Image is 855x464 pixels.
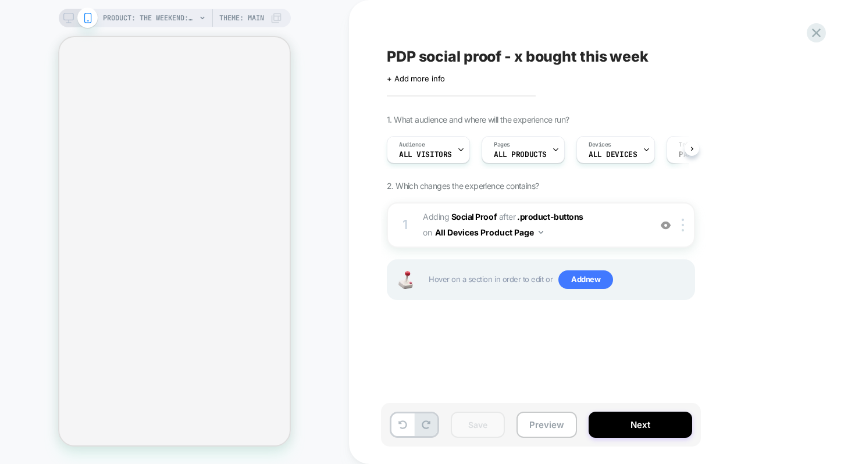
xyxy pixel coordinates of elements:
span: Hover on a section in order to edit or [429,270,688,289]
img: crossed eye [661,220,671,230]
div: 1 [400,213,411,237]
b: Social Proof [451,212,497,222]
span: 1. What audience and where will the experience run? [387,115,569,124]
img: down arrow [539,231,543,234]
span: All Visitors [399,151,452,159]
span: Adding [423,212,497,222]
span: .product-buttons [517,212,583,222]
button: Next [589,412,692,438]
img: close [682,219,684,231]
span: Audience [399,141,425,149]
span: Devices [589,141,611,149]
span: PRODUCT: The Weekend: Seersucker, Navy Blue [103,9,196,27]
span: Add new [558,270,613,289]
span: + Add more info [387,74,445,83]
span: Page Load [679,151,718,159]
span: PDP social proof - x bought this week [387,48,649,65]
img: Joystick [394,271,417,289]
span: on [423,225,432,240]
span: Theme: MAIN [219,9,264,27]
span: AFTER [499,212,516,222]
span: 2. Which changes the experience contains? [387,181,539,191]
span: ALL DEVICES [589,151,637,159]
span: Trigger [679,141,701,149]
span: ALL PRODUCTS [494,151,547,159]
button: Preview [516,412,577,438]
span: Pages [494,141,510,149]
button: Save [451,412,505,438]
button: All Devices Product Page [435,224,543,241]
